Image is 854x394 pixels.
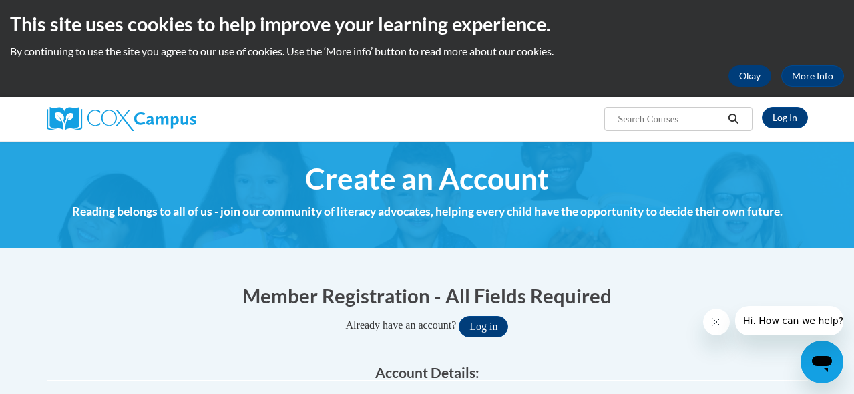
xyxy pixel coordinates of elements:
iframe: Close message [703,309,730,335]
span: Create an Account [305,161,549,196]
a: More Info [781,65,844,87]
iframe: Message from company [735,306,843,335]
iframe: Button to launch messaging window [801,341,843,383]
button: Search [723,111,743,127]
h4: Reading belongs to all of us - join our community of literacy advocates, helping every child have... [47,203,808,220]
span: Account Details: [375,364,479,381]
img: Cox Campus [47,107,196,131]
h2: This site uses cookies to help improve your learning experience. [10,11,844,37]
button: Log in [459,316,508,337]
h1: Member Registration - All Fields Required [47,282,808,309]
button: Okay [728,65,771,87]
span: Already have an account? [346,319,457,331]
p: By continuing to use the site you agree to our use of cookies. Use the ‘More info’ button to read... [10,44,844,59]
a: Log In [762,107,808,128]
input: Search Courses [616,111,723,127]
